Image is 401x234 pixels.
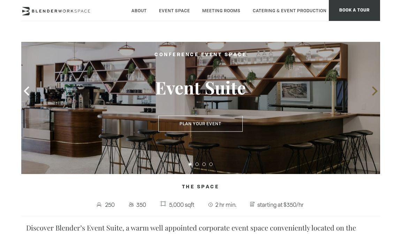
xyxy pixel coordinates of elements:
[214,199,238,210] span: 2 hr min.
[135,199,148,210] span: 350
[167,199,196,210] span: 5,000 sqft
[120,77,281,98] h3: Event Suite
[158,116,243,132] button: Plan Your Event
[120,51,281,59] h2: Conference Event Space
[256,199,305,210] span: starting at $350/hr
[21,180,380,194] h4: The Space
[104,199,116,210] span: 250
